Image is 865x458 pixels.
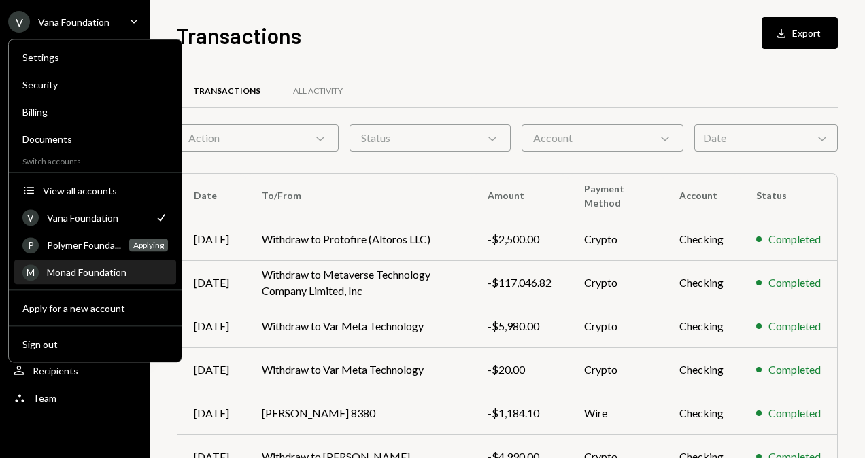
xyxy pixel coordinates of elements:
[568,217,663,261] td: Crypto
[14,72,176,96] a: Security
[277,74,359,109] a: All Activity
[14,232,176,257] a: PPolymer Founda...Applying
[522,124,683,152] div: Account
[568,304,663,348] td: Crypto
[14,126,176,151] a: Documents
[768,405,821,421] div: Completed
[694,124,838,152] div: Date
[768,275,821,291] div: Completed
[245,391,471,435] td: [PERSON_NAME] 8380
[568,391,663,435] td: Wire
[22,264,39,281] div: M
[245,304,471,348] td: Withdraw to Var Meta Technology
[22,52,168,63] div: Settings
[14,260,176,284] a: MMonad Foundation
[471,174,568,217] th: Amount
[177,22,301,49] h1: Transactions
[47,239,121,251] div: Polymer Founda...
[22,237,39,253] div: P
[129,239,168,251] div: Applying
[663,304,740,348] td: Checking
[488,405,552,421] div: -$1,184.10
[47,212,146,224] div: Vana Foundation
[663,217,740,261] td: Checking
[568,261,663,304] td: Crypto
[245,348,471,391] td: Withdraw to Var Meta Technology
[740,174,837,217] th: Status
[8,11,30,33] div: V
[177,174,245,217] th: Date
[22,106,168,118] div: Billing
[488,318,552,334] div: -$5,980.00
[14,332,176,357] button: Sign out
[14,45,176,69] a: Settings
[768,362,821,378] div: Completed
[488,362,552,378] div: -$20.00
[14,179,176,203] button: View all accounts
[22,79,168,90] div: Security
[38,16,109,28] div: Vana Foundation
[762,17,838,49] button: Export
[22,338,168,350] div: Sign out
[177,74,277,109] a: Transactions
[43,185,168,196] div: View all accounts
[245,217,471,261] td: Withdraw to Protofire (Altoros LLC)
[47,266,168,278] div: Monad Foundation
[22,209,39,226] div: V
[8,385,141,410] a: Team
[663,348,740,391] td: Checking
[488,231,552,247] div: -$2,500.00
[14,99,176,124] a: Billing
[193,86,260,97] div: Transactions
[245,174,471,217] th: To/From
[177,124,339,152] div: Action
[663,391,740,435] td: Checking
[350,124,511,152] div: Status
[293,86,343,97] div: All Activity
[768,318,821,334] div: Completed
[22,133,168,145] div: Documents
[768,231,821,247] div: Completed
[9,154,182,166] div: Switch accounts
[22,302,168,314] div: Apply for a new account
[194,362,229,378] div: [DATE]
[568,348,663,391] td: Crypto
[194,318,229,334] div: [DATE]
[14,296,176,321] button: Apply for a new account
[194,275,229,291] div: [DATE]
[194,405,229,421] div: [DATE]
[568,174,663,217] th: Payment Method
[8,358,141,383] a: Recipients
[663,261,740,304] td: Checking
[33,365,78,376] div: Recipients
[194,231,229,247] div: [DATE]
[245,261,471,304] td: Withdraw to Metaverse Technology Company Limited, Inc
[663,174,740,217] th: Account
[33,392,56,404] div: Team
[488,275,552,291] div: -$117,046.82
